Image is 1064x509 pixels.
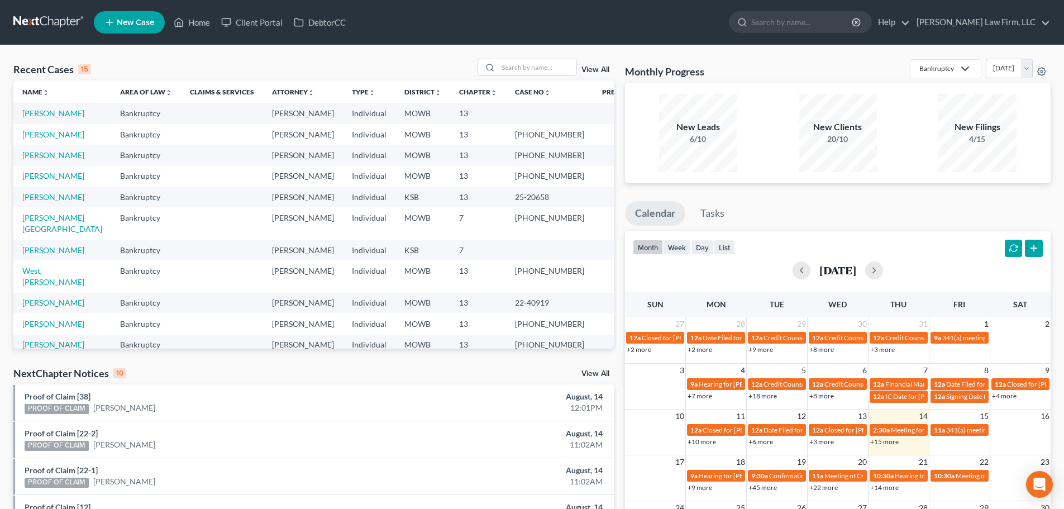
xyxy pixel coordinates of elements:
[395,335,450,355] td: MOWB
[25,429,98,438] a: Proof of Claim [22-2]
[751,426,762,434] span: 12a
[263,293,343,313] td: [PERSON_NAME]
[216,12,288,32] a: Client Portal
[263,187,343,207] td: [PERSON_NAME]
[22,88,49,96] a: Nameunfold_more
[625,65,704,78] h3: Monthly Progress
[22,213,102,234] a: [PERSON_NAME][GEOGRAPHIC_DATA]
[13,63,91,76] div: Recent Cases
[395,166,450,187] td: MOWB
[688,437,716,446] a: +10 more
[450,187,506,207] td: 13
[263,335,343,355] td: [PERSON_NAME]
[688,483,712,492] a: +9 more
[872,12,910,32] a: Help
[25,404,89,414] div: PROOF OF CLAIM
[395,187,450,207] td: KSB
[395,145,450,165] td: MOWB
[498,59,576,75] input: Search by name...
[395,103,450,123] td: MOWB
[263,240,343,260] td: [PERSON_NAME]
[812,426,823,434] span: 12a
[417,476,603,487] div: 11:02AM
[873,392,884,401] span: 12a
[691,240,714,255] button: day
[22,171,84,180] a: [PERSON_NAME]
[870,345,895,354] a: +3 more
[824,472,948,480] span: Meeting of Creditors for [PERSON_NAME]
[263,103,343,123] td: [PERSON_NAME]
[885,392,971,401] span: IC Date for [PERSON_NAME]
[690,334,702,342] span: 12a
[983,317,990,331] span: 1
[809,345,834,354] a: +8 more
[581,370,609,378] a: View All
[25,465,98,475] a: Proof of Claim [22-1]
[739,364,746,377] span: 4
[934,472,955,480] span: 10:30a
[308,89,314,96] i: unfold_more
[395,260,450,292] td: MOWB
[870,437,899,446] a: +15 more
[824,426,976,434] span: Closed for [PERSON_NAME][GEOGRAPHIC_DATA]
[890,299,906,309] span: Thu
[714,240,735,255] button: list
[111,145,181,165] td: Bankruptcy
[748,392,777,400] a: +18 more
[799,134,877,145] div: 20/10
[22,245,84,255] a: [PERSON_NAME]
[735,455,746,469] span: 18
[633,240,663,255] button: month
[111,124,181,145] td: Bankruptcy
[450,124,506,145] td: 13
[812,472,823,480] span: 11a
[13,367,126,380] div: NextChapter Notices
[22,298,84,307] a: [PERSON_NAME]
[417,402,603,413] div: 12:01PM
[824,380,941,388] span: Credit Counseling for [PERSON_NAME]
[450,335,506,355] td: 13
[769,472,896,480] span: Confirmation hearing for [PERSON_NAME]
[343,166,395,187] td: Individual
[642,334,785,342] span: Closed for [PERSON_NAME] & [PERSON_NAME]
[735,410,746,423] span: 11
[979,455,990,469] span: 22
[343,187,395,207] td: Individual
[751,334,762,342] span: 12a
[674,410,685,423] span: 10
[343,207,395,239] td: Individual
[764,334,880,342] span: Credit Counseling for [PERSON_NAME]
[343,145,395,165] td: Individual
[812,380,823,388] span: 12a
[748,345,773,354] a: +9 more
[544,89,551,96] i: unfold_more
[688,345,712,354] a: +2 more
[934,426,945,434] span: 11a
[674,317,685,331] span: 27
[873,426,890,434] span: 2:30a
[263,313,343,334] td: [PERSON_NAME]
[490,89,497,96] i: unfold_more
[111,313,181,334] td: Bankruptcy
[42,89,49,96] i: unfold_more
[111,240,181,260] td: Bankruptcy
[983,364,990,377] span: 8
[435,89,441,96] i: unfold_more
[120,88,172,96] a: Area of Lawunfold_more
[181,80,263,103] th: Claims & Services
[885,380,1015,388] span: Financial Management for [PERSON_NAME]
[450,293,506,313] td: 13
[417,391,603,402] div: August, 14
[764,380,880,388] span: Credit Counseling for [PERSON_NAME]
[748,437,773,446] a: +6 more
[699,380,786,388] span: Hearing for [PERSON_NAME]
[953,299,965,309] span: Fri
[870,483,899,492] a: +14 more
[288,12,351,32] a: DebtorCC
[690,426,702,434] span: 12a
[918,410,929,423] span: 14
[343,240,395,260] td: Individual
[395,124,450,145] td: MOWB
[934,392,945,401] span: 12a
[22,130,84,139] a: [PERSON_NAME]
